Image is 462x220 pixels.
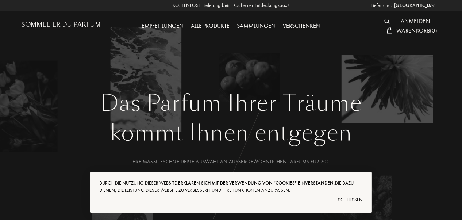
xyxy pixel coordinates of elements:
a: Verschenken [279,22,324,30]
span: erklären sich mit der Verwendung von "Cookies" einverstanden, [178,180,335,186]
div: Anmelden [397,17,434,26]
div: Sammlungen [233,22,279,31]
div: Durch die Nutzung dieser Website, die dazu dienen, die Leistung dieser Website zu verbessern und ... [99,179,363,194]
div: Ihre maßgeschneiderte Auswahl an außergewöhnlichen Parfums für 20€. [27,158,435,166]
a: Sammlungen [233,22,279,30]
a: Alle Produkte [187,22,233,30]
div: Verschenken [279,22,324,31]
h1: Sommelier du Parfum [21,21,101,28]
img: cart_white.svg [387,27,393,34]
a: Anmelden [397,17,434,25]
img: search_icn_white.svg [384,19,390,24]
a: Sommelier du Parfum [21,21,101,31]
span: Warenkorb ( 0 ) [396,27,437,34]
div: Schließen [99,194,363,206]
div: kommt Ihnen entgegen [27,117,435,149]
a: Empfehlungen [138,22,187,30]
span: Lieferland: [371,2,392,9]
div: Empfehlungen [138,22,187,31]
h1: Das Parfum Ihrer Träume [27,90,435,117]
div: Alle Produkte [187,22,233,31]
